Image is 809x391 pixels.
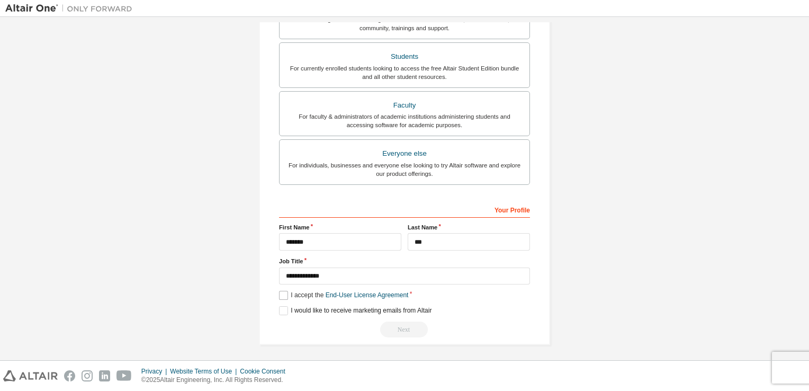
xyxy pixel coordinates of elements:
label: Last Name [408,223,530,232]
p: © 2025 Altair Engineering, Inc. All Rights Reserved. [141,376,292,385]
div: Faculty [286,98,523,113]
div: Website Terms of Use [170,367,240,376]
div: For faculty & administrators of academic institutions administering students and accessing softwa... [286,112,523,129]
div: Read and acccept EULA to continue [279,322,530,337]
a: End-User License Agreement [326,291,409,299]
div: Your Profile [279,201,530,218]
div: Cookie Consent [240,367,291,376]
img: altair_logo.svg [3,370,58,381]
img: instagram.svg [82,370,93,381]
div: Privacy [141,367,170,376]
div: For existing customers looking to access software downloads, HPC resources, community, trainings ... [286,15,523,32]
div: For currently enrolled students looking to access the free Altair Student Edition bundle and all ... [286,64,523,81]
div: Students [286,49,523,64]
div: For individuals, businesses and everyone else looking to try Altair software and explore our prod... [286,161,523,178]
label: I would like to receive marketing emails from Altair [279,306,432,315]
img: linkedin.svg [99,370,110,381]
label: I accept the [279,291,408,300]
img: youtube.svg [116,370,132,381]
label: First Name [279,223,401,232]
img: Altair One [5,3,138,14]
div: Everyone else [286,146,523,161]
img: facebook.svg [64,370,75,381]
label: Job Title [279,257,530,265]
